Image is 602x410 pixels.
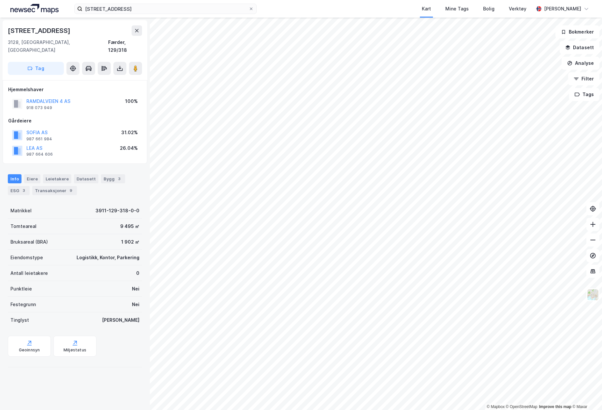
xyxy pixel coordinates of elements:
div: Verktøy [509,5,526,13]
button: Bokmerker [555,25,599,38]
iframe: Chat Widget [569,379,602,410]
button: Datasett [560,41,599,54]
div: [STREET_ADDRESS] [8,25,72,36]
button: Tag [8,62,64,75]
div: 0 [136,269,139,277]
div: Tinglyst [10,316,29,324]
div: 9 [68,187,74,194]
div: Eiendomstype [10,254,43,262]
div: 3 [116,176,122,182]
div: Kontrollprogram for chat [569,379,602,410]
div: Bruksareal (BRA) [10,238,48,246]
div: Geoinnsyn [19,347,40,353]
div: Festegrunn [10,301,36,308]
div: Nei [132,301,139,308]
div: Datasett [74,174,98,183]
div: Info [8,174,21,183]
div: Nei [132,285,139,293]
div: Antall leietakere [10,269,48,277]
input: Søk på adresse, matrikkel, gårdeiere, leietakere eller personer [82,4,249,14]
div: Transaksjoner [32,186,77,195]
img: logo.a4113a55bc3d86da70a041830d287a7e.svg [10,4,59,14]
div: 31.02% [121,129,138,136]
button: Analyse [562,57,599,70]
div: Bolig [483,5,494,13]
a: Improve this map [539,404,571,409]
div: Logistikk, Kontor, Parkering [77,254,139,262]
div: Miljøstatus [64,347,86,353]
div: ESG [8,186,30,195]
div: Matrikkel [10,207,32,215]
div: Kart [422,5,431,13]
div: Mine Tags [445,5,469,13]
div: 1 902 ㎡ [121,238,139,246]
div: 100% [125,97,138,105]
div: Leietakere [43,174,71,183]
div: Eiere [24,174,40,183]
a: OpenStreetMap [506,404,537,409]
div: 987 661 984 [26,136,52,142]
div: 3128, [GEOGRAPHIC_DATA], [GEOGRAPHIC_DATA] [8,38,108,54]
div: Færder, 129/318 [108,38,142,54]
div: 9 495 ㎡ [120,222,139,230]
div: 987 664 606 [26,152,53,157]
div: 918 073 949 [26,105,52,110]
div: Hjemmelshaver [8,86,142,93]
div: Bygg [101,174,125,183]
div: 3911-129-318-0-0 [95,207,139,215]
div: [PERSON_NAME] [544,5,581,13]
a: Mapbox [487,404,505,409]
div: Punktleie [10,285,32,293]
div: 26.04% [120,144,138,152]
img: Z [587,289,599,301]
button: Tags [569,88,599,101]
div: Tomteareal [10,222,36,230]
div: [PERSON_NAME] [102,316,139,324]
div: Gårdeiere [8,117,142,125]
button: Filter [568,72,599,85]
div: 3 [21,187,27,194]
